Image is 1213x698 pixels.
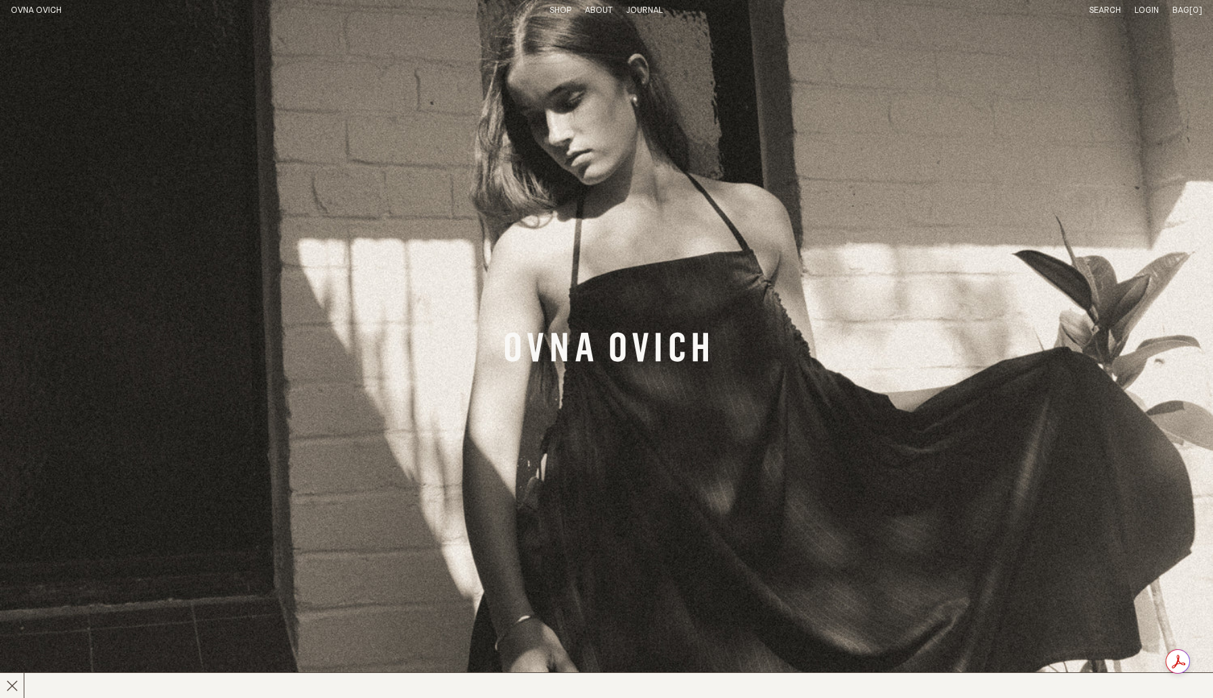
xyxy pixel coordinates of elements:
[585,5,613,17] summary: About
[11,6,62,15] a: Home
[1089,6,1121,15] a: Search
[1172,6,1189,15] span: Bag
[626,6,663,15] a: Journal
[1134,6,1159,15] a: Login
[1189,6,1202,15] span: [0]
[550,6,571,15] a: Shop
[505,332,708,366] a: Banner Link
